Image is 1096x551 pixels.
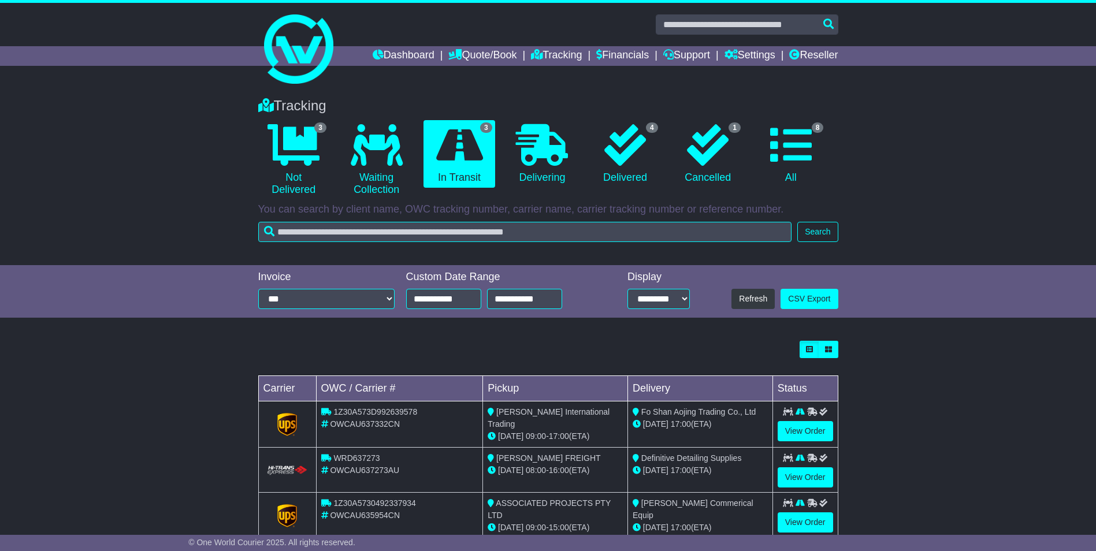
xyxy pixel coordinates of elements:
a: Financials [596,46,649,66]
a: Waiting Collection [341,120,412,200]
a: 4 Delivered [589,120,660,188]
div: Display [627,271,690,284]
span: [DATE] [643,523,668,532]
div: (ETA) [633,418,768,430]
span: 3 [314,122,326,133]
span: 17:00 [671,466,691,475]
div: (ETA) [633,522,768,534]
div: Invoice [258,271,395,284]
td: Pickup [483,376,628,401]
div: - (ETA) [488,430,623,442]
span: 1Z30A5730492337934 [333,498,415,508]
a: View Order [778,421,833,441]
span: 15:00 [549,523,569,532]
a: Delivering [507,120,578,188]
span: [DATE] [643,466,668,475]
div: - (ETA) [488,464,623,476]
span: 4 [646,122,658,133]
div: - (ETA) [488,522,623,534]
span: [DATE] [498,523,523,532]
span: OWCAU637273AU [330,466,399,475]
a: Settings [725,46,775,66]
span: [DATE] [498,466,523,475]
a: 3 In Transit [423,120,495,188]
span: © One World Courier 2025. All rights reserved. [188,538,355,547]
td: Status [772,376,838,401]
p: You can search by client name, OWC tracking number, carrier name, carrier tracking number or refe... [258,203,838,216]
a: Quote/Book [448,46,517,66]
img: GetCarrierServiceLogo [277,504,297,527]
span: 8 [812,122,824,133]
a: Support [663,46,710,66]
a: 8 All [755,120,826,188]
a: View Order [778,512,833,533]
div: Custom Date Range [406,271,592,284]
td: OWC / Carrier # [316,376,483,401]
a: View Order [778,467,833,487]
div: Tracking [252,98,844,114]
span: OWCAU637332CN [330,419,400,429]
span: 17:00 [671,523,691,532]
a: Dashboard [373,46,434,66]
span: ASSOCIATED PROJECTS PTY LTD [488,498,611,520]
img: HiTrans.png [266,465,309,476]
span: 3 [480,122,492,133]
span: [DATE] [643,419,668,429]
span: 17:00 [549,431,569,441]
span: 16:00 [549,466,569,475]
span: 08:00 [526,466,546,475]
span: [PERSON_NAME] Commerical Equip [633,498,753,520]
span: [PERSON_NAME] FREIGHT [496,453,600,463]
a: Reseller [789,46,838,66]
span: 1 [729,122,741,133]
span: Definitive Detailing Supplies [641,453,742,463]
span: [DATE] [498,431,523,441]
span: 09:00 [526,431,546,441]
a: Tracking [531,46,582,66]
button: Refresh [731,289,775,309]
button: Search [797,222,838,242]
span: 17:00 [671,419,691,429]
div: (ETA) [633,464,768,476]
span: OWCAU635954CN [330,511,400,520]
td: Delivery [627,376,772,401]
a: 3 Not Delivered [258,120,329,200]
a: 1 Cancelled [673,120,744,188]
span: [PERSON_NAME] International Trading [488,407,610,429]
span: WRD637273 [333,453,380,463]
img: GetCarrierServiceLogo [277,413,297,436]
span: Fo Shan Aojing Trading Co., Ltd [641,407,756,416]
a: CSV Export [781,289,838,309]
span: 09:00 [526,523,546,532]
span: 1Z30A573D992639578 [333,407,417,416]
td: Carrier [258,376,316,401]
